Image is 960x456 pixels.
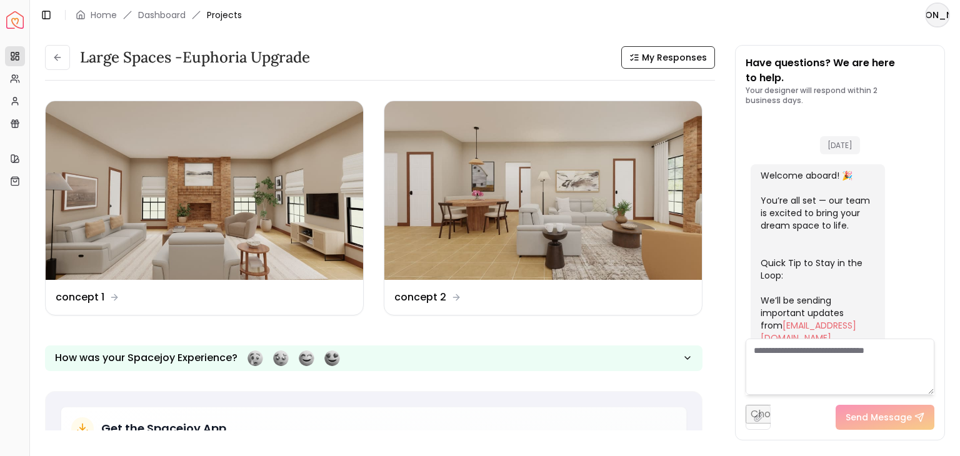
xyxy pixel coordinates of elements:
button: My Responses [621,46,715,69]
a: Dashboard [138,9,186,21]
img: Spacejoy Logo [6,11,24,29]
p: How was your Spacejoy Experience? [55,350,237,365]
a: Home [91,9,117,21]
span: My Responses [642,51,707,64]
img: concept 2 [384,101,702,280]
span: Projects [207,9,242,21]
p: Have questions? We are here to help. [746,56,934,86]
dd: concept 2 [394,290,446,305]
a: concept 1concept 1 [45,101,364,315]
span: [DATE] [820,136,860,154]
p: Your designer will respond within 2 business days. [746,86,934,106]
span: [PERSON_NAME] [926,4,949,26]
a: [EMAIL_ADDRESS][DOMAIN_NAME] [761,319,856,344]
img: concept 1 [46,101,363,280]
h5: Get the Spacejoy App [101,420,226,437]
button: How was your Spacejoy Experience?Feeling terribleFeeling badFeeling goodFeeling awesome [45,345,702,371]
button: [PERSON_NAME] [925,2,950,27]
a: Spacejoy [6,11,24,29]
a: concept 2concept 2 [384,101,702,315]
dd: concept 1 [56,290,104,305]
h3: Large Spaces -Euphoria Upgrade [80,47,310,67]
nav: breadcrumb [76,9,242,21]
